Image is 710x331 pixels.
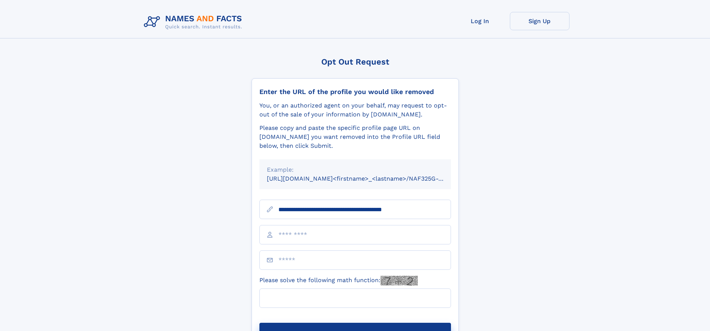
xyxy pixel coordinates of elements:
div: Example: [267,165,444,174]
img: Logo Names and Facts [141,12,248,32]
div: Please copy and paste the specific profile page URL on [DOMAIN_NAME] you want removed into the Pr... [259,124,451,150]
small: [URL][DOMAIN_NAME]<firstname>_<lastname>/NAF325G-xxxxxxxx [267,175,465,182]
div: Enter the URL of the profile you would like removed [259,88,451,96]
label: Please solve the following math function: [259,276,418,285]
a: Sign Up [510,12,569,30]
div: You, or an authorized agent on your behalf, may request to opt-out of the sale of your informatio... [259,101,451,119]
div: Opt Out Request [252,57,459,66]
a: Log In [450,12,510,30]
